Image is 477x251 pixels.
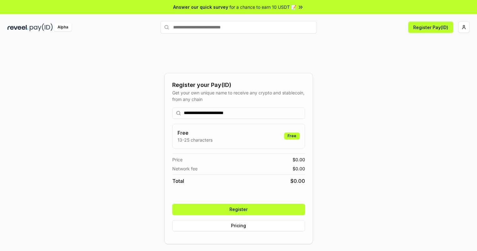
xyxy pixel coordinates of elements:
[172,220,305,231] button: Pricing
[172,204,305,215] button: Register
[30,23,53,31] img: pay_id
[229,4,296,10] span: for a chance to earn 10 USDT 📝
[290,177,305,185] span: $ 0.00
[172,156,183,163] span: Price
[284,133,300,139] div: Free
[8,23,28,31] img: reveel_dark
[293,156,305,163] span: $ 0.00
[172,177,184,185] span: Total
[54,23,72,31] div: Alpha
[178,129,213,137] h3: Free
[172,165,198,172] span: Network fee
[173,4,228,10] span: Answer our quick survey
[172,89,305,103] div: Get your own unique name to receive any crypto and stablecoin, from any chain
[293,165,305,172] span: $ 0.00
[178,137,213,143] p: 13-25 characters
[408,22,453,33] button: Register Pay(ID)
[172,81,305,89] div: Register your Pay(ID)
